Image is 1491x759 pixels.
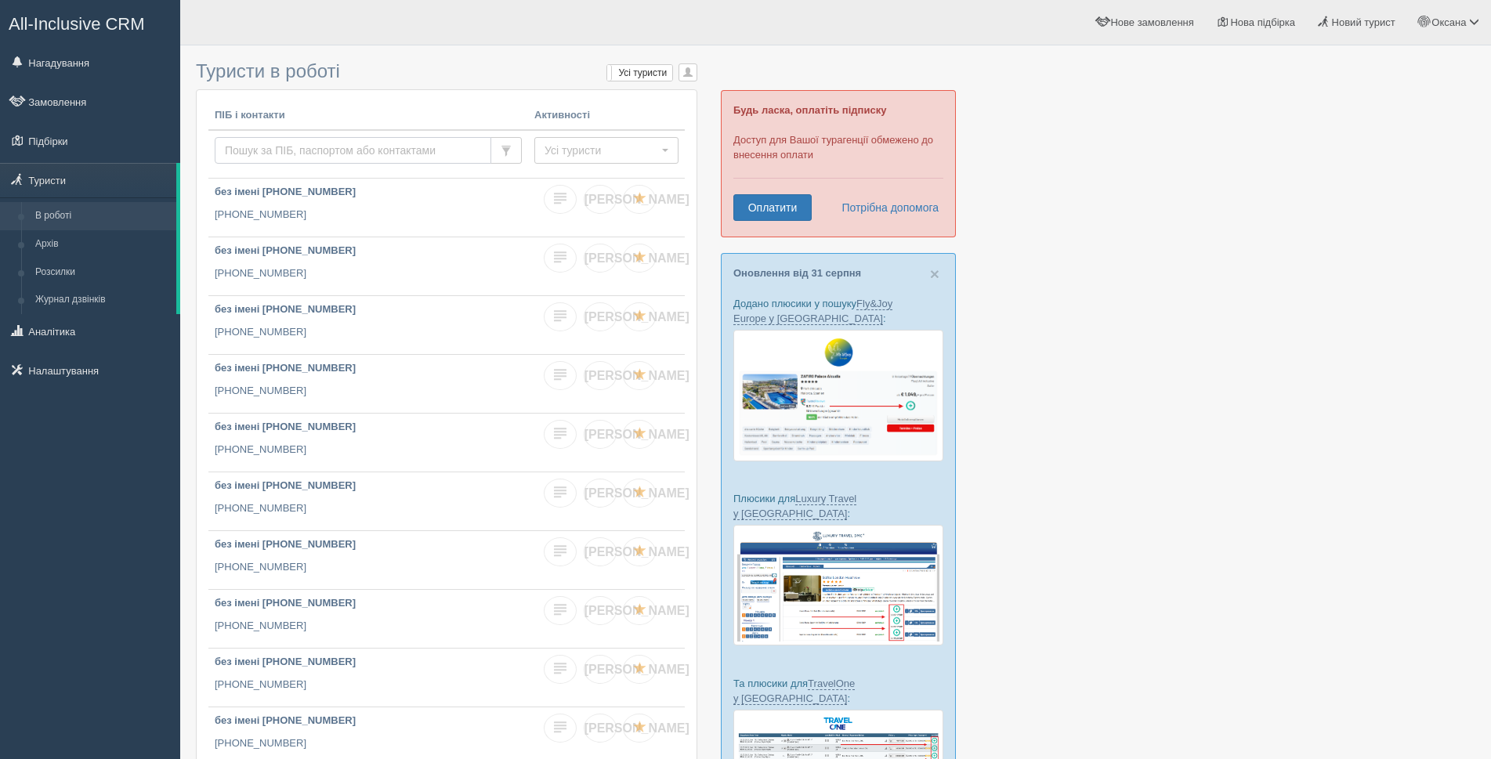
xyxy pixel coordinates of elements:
div: Доступ для Вашої турагенції обмежено до внесення оплати [721,90,956,237]
a: без імені [PHONE_NUMBER] [PHONE_NUMBER] [208,296,528,354]
a: [PERSON_NAME] [584,714,617,743]
span: [PERSON_NAME] [584,251,689,265]
a: TravelOne у [GEOGRAPHIC_DATA] [733,678,855,705]
a: Розсилки [28,258,176,287]
span: [PERSON_NAME] [584,721,689,735]
span: [PERSON_NAME] [584,663,689,676]
p: [PHONE_NUMBER] [215,384,522,399]
a: [PERSON_NAME] [584,302,617,331]
a: Оплатити [733,194,812,221]
input: Пошук за ПІБ, паспортом або контактами [215,137,491,164]
a: [PERSON_NAME] [584,537,617,566]
p: [PHONE_NUMBER] [215,678,522,692]
span: Оксана [1431,16,1466,28]
a: [PERSON_NAME] [584,655,617,684]
button: Усі туристи [534,137,679,164]
th: ПІБ і контакти [208,102,528,130]
p: [PHONE_NUMBER] [215,443,522,457]
a: без імені [PHONE_NUMBER] [PHONE_NUMBER] [208,590,528,648]
span: Усі туристи [545,143,658,158]
span: [PERSON_NAME] [584,428,689,441]
b: без імені [PHONE_NUMBER] [215,244,356,256]
span: [PERSON_NAME] [584,310,689,323]
button: Close [930,266,939,282]
a: Оновлення від 31 серпня [733,267,861,279]
a: [PERSON_NAME] [584,479,617,508]
span: Новий турист [1332,16,1395,28]
a: Luxury Travel у [GEOGRAPHIC_DATA] [733,493,856,520]
p: [PHONE_NUMBER] [215,266,522,281]
b: без імені [PHONE_NUMBER] [215,303,356,315]
span: Туристи в роботі [196,60,340,81]
span: All-Inclusive CRM [9,14,145,34]
p: [PHONE_NUMBER] [215,736,522,751]
a: без імені [PHONE_NUMBER] [PHONE_NUMBER] [208,355,528,413]
a: Архів [28,230,176,258]
p: Та плюсики для : [733,676,943,706]
a: [PERSON_NAME] [584,361,617,390]
a: [PERSON_NAME] [584,420,617,449]
b: без імені [PHONE_NUMBER] [215,597,356,609]
span: [PERSON_NAME] [584,486,689,500]
a: All-Inclusive CRM [1,1,179,44]
a: Журнал дзвінків [28,286,176,314]
span: [PERSON_NAME] [584,604,689,617]
b: без імені [PHONE_NUMBER] [215,479,356,491]
p: [PHONE_NUMBER] [215,325,522,340]
span: [PERSON_NAME] [584,193,689,206]
p: Плюсики для : [733,491,943,521]
span: [PERSON_NAME] [584,545,689,558]
th: Активності [528,102,685,130]
label: Усі туристи [607,65,672,81]
span: [PERSON_NAME] [584,369,689,382]
a: [PERSON_NAME] [584,596,617,625]
b: без імені [PHONE_NUMBER] [215,656,356,667]
span: × [930,265,939,283]
p: [PHONE_NUMBER] [215,619,522,634]
b: Будь ласка, оплатіть підписку [733,104,886,116]
a: без імені [PHONE_NUMBER] [PHONE_NUMBER] [208,179,528,237]
a: В роботі [28,202,176,230]
a: без імені [PHONE_NUMBER] [PHONE_NUMBER] [208,414,528,472]
p: [PHONE_NUMBER] [215,208,522,222]
a: Fly&Joy Europe у [GEOGRAPHIC_DATA] [733,298,892,325]
img: luxury-travel-%D0%BF%D0%BE%D0%B4%D0%B1%D0%BE%D1%80%D0%BA%D0%B0-%D1%81%D1%80%D0%BC-%D0%B4%D0%BB%D1... [733,525,943,645]
span: Нова підбірка [1230,16,1295,28]
img: fly-joy-de-proposal-crm-for-travel-agency.png [733,330,943,461]
p: [PHONE_NUMBER] [215,560,522,575]
a: без імені [PHONE_NUMBER] [PHONE_NUMBER] [208,237,528,295]
a: Потрібна допомога [831,194,939,221]
b: без імені [PHONE_NUMBER] [215,421,356,432]
span: Нове замовлення [1110,16,1193,28]
a: [PERSON_NAME] [584,244,617,273]
b: без імені [PHONE_NUMBER] [215,714,356,726]
a: без імені [PHONE_NUMBER] [PHONE_NUMBER] [208,649,528,707]
b: без імені [PHONE_NUMBER] [215,538,356,550]
a: [PERSON_NAME] [584,185,617,214]
p: [PHONE_NUMBER] [215,501,522,516]
a: без імені [PHONE_NUMBER] [PHONE_NUMBER] [208,472,528,530]
b: без імені [PHONE_NUMBER] [215,362,356,374]
p: Додано плюсики у пошуку : [733,296,943,326]
a: без імені [PHONE_NUMBER] [PHONE_NUMBER] [208,531,528,589]
b: без імені [PHONE_NUMBER] [215,186,356,197]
